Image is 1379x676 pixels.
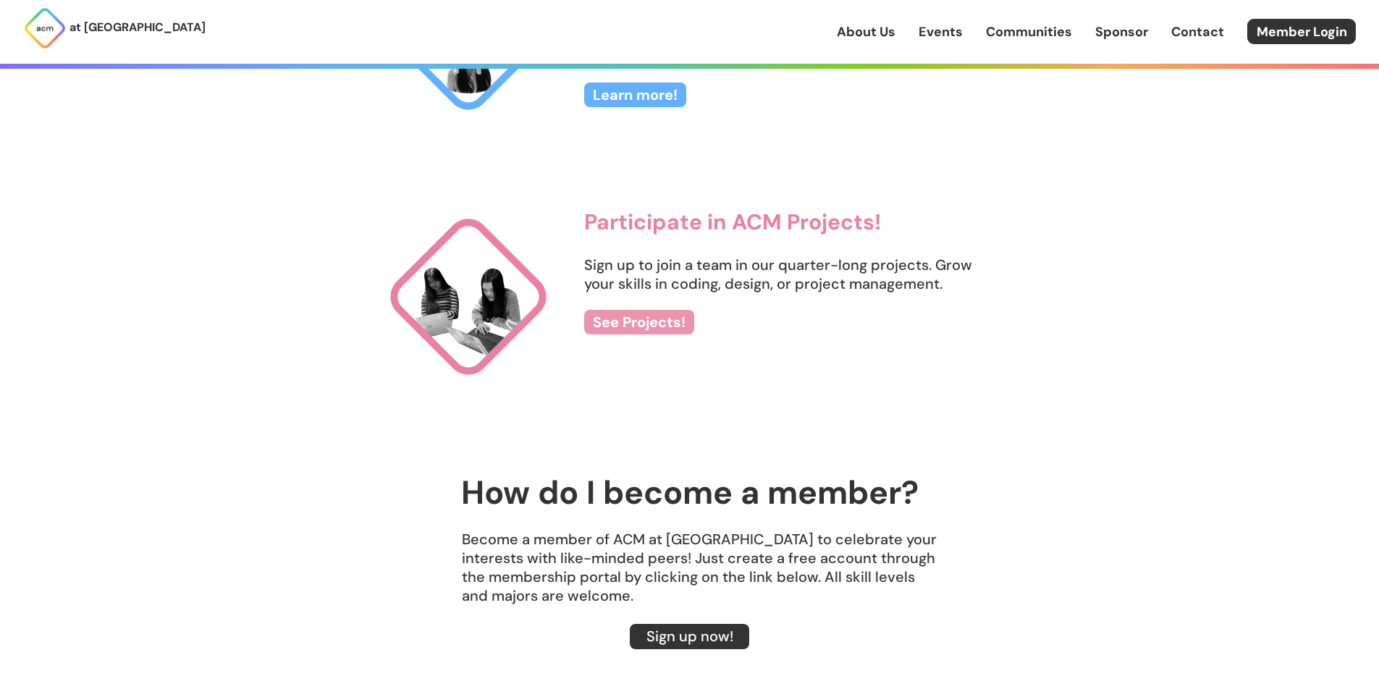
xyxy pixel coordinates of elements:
[1171,22,1224,41] a: Contact
[1247,19,1356,44] a: Member Login
[837,22,895,41] a: About Us
[986,22,1072,41] a: Communities
[919,22,963,41] a: Events
[23,7,67,50] img: ACM Logo
[584,255,998,293] p: Sign up to join a team in our quarter-long projects. Grow your skills in coding, design, or proje...
[584,210,998,234] h3: Participate in ACM Projects!
[342,530,1037,605] p: Become a member of ACM at [GEOGRAPHIC_DATA] to celebrate your interests with like-minded peers! J...
[69,18,206,37] p: at [GEOGRAPHIC_DATA]
[1095,22,1148,41] a: Sponsor
[23,7,206,50] a: at [GEOGRAPHIC_DATA]
[584,83,686,107] a: Learn more!
[584,310,694,334] a: See Projects!
[630,624,749,649] a: Sign up now!
[461,475,919,511] h2: How do I become a member?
